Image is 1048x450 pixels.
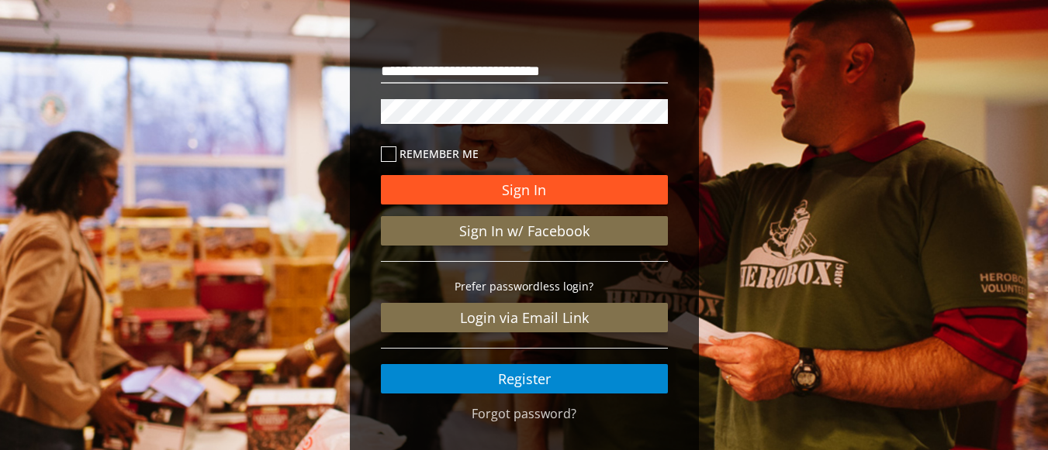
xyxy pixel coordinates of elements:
[381,216,668,246] a: Sign In w/ Facebook
[381,277,668,295] p: Prefer passwordless login?
[381,145,668,163] label: Remember me
[381,175,668,204] button: Sign In
[381,303,668,332] a: Login via Email Link
[472,405,576,422] a: Forgot password?
[381,364,668,393] a: Register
